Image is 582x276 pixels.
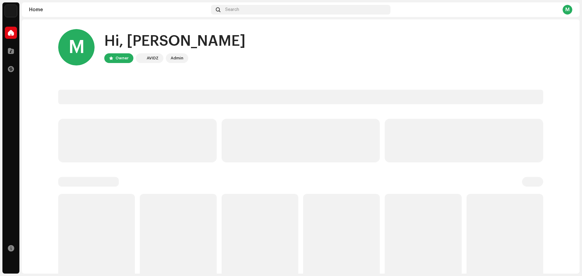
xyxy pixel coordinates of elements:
[147,55,159,62] div: AVIDZ
[115,55,129,62] div: Owner
[5,5,17,17] img: 10d72f0b-d06a-424f-aeaa-9c9f537e57b6
[29,7,209,12] div: Home
[171,55,183,62] div: Admin
[225,7,239,12] span: Search
[104,32,246,51] div: Hi, [PERSON_NAME]
[563,5,572,15] div: M
[137,55,144,62] img: 10d72f0b-d06a-424f-aeaa-9c9f537e57b6
[58,29,95,65] div: M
